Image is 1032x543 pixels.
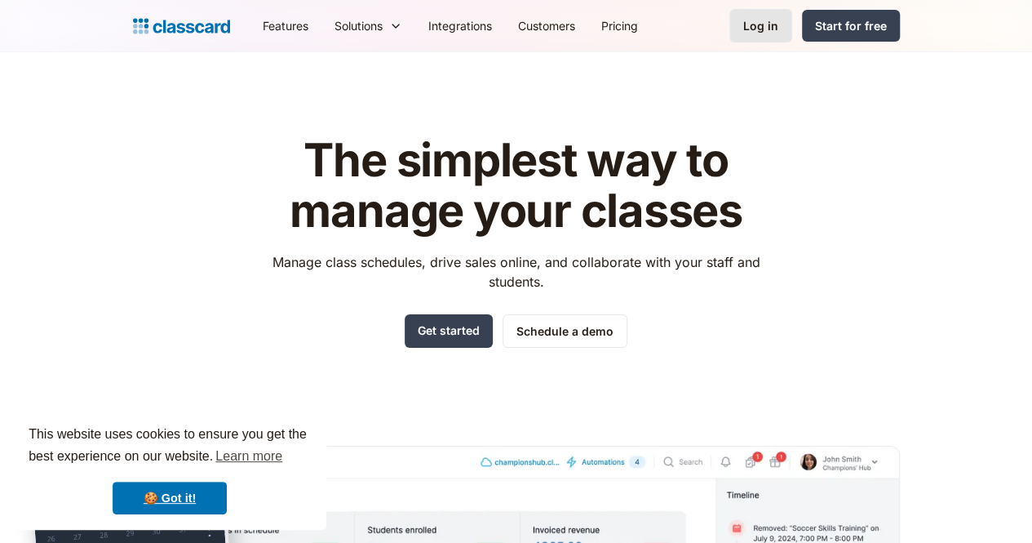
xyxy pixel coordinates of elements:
div: Start for free [815,17,887,34]
a: Get started [405,314,493,348]
div: cookieconsent [13,409,326,530]
a: Features [250,7,321,44]
a: Customers [505,7,588,44]
a: Schedule a demo [503,314,627,348]
a: dismiss cookie message [113,482,227,514]
a: Pricing [588,7,651,44]
h1: The simplest way to manage your classes [257,136,775,236]
div: Solutions [334,17,383,34]
div: Log in [743,17,778,34]
p: Manage class schedules, drive sales online, and collaborate with your staff and students. [257,252,775,292]
a: Logo [133,15,230,38]
a: Start for free [802,10,900,42]
a: Integrations [415,7,505,44]
div: Solutions [321,7,415,44]
span: This website uses cookies to ensure you get the best experience on our website. [29,425,311,469]
a: learn more about cookies [213,444,285,469]
a: Log in [729,9,792,42]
